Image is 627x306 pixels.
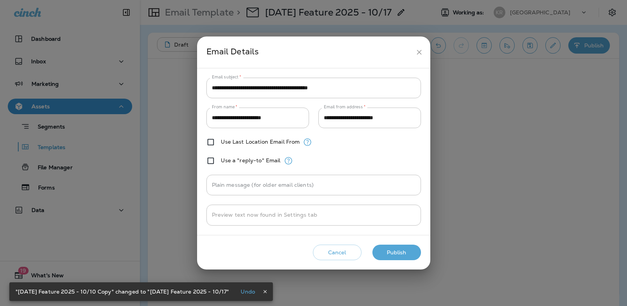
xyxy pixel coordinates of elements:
label: From name [212,104,238,110]
label: Use Last Location Email From [221,139,300,145]
label: Email from address [324,104,365,110]
div: Email Details [206,45,412,59]
label: Use a "reply-to" Email [221,157,281,163]
label: Email subject [212,74,241,80]
button: Publish [372,245,421,261]
p: Undo [241,289,255,295]
button: close [412,45,426,59]
button: Cancel [313,245,362,261]
div: "[DATE] Feature 2025 - 10/10 Copy" changed to "[DATE] Feature 2025 - 10/17" [16,285,229,299]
